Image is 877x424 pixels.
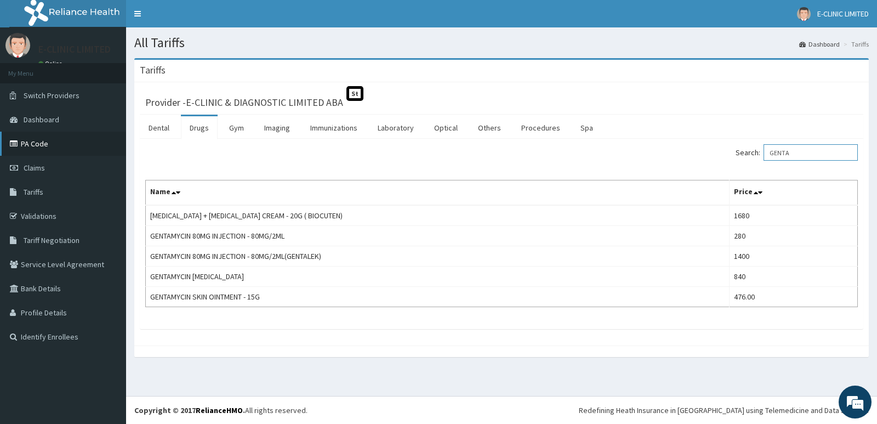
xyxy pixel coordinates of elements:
a: Dental [140,116,178,139]
span: Tariffs [24,187,43,197]
label: Search: [736,144,858,161]
img: d_794563401_company_1708531726252_794563401 [20,55,44,82]
h3: Provider - E-CLINIC & DIAGNOSTIC LIMITED ABA [145,98,343,108]
div: Redefining Heath Insurance in [GEOGRAPHIC_DATA] using Telemedicine and Data Science! [579,405,869,416]
a: Others [469,116,510,139]
a: Drugs [181,116,218,139]
a: Procedures [512,116,569,139]
td: 476.00 [729,287,857,307]
td: 280 [729,226,857,246]
span: Tariff Negotiation [24,235,79,245]
span: Switch Providers [24,91,79,100]
input: Search: [764,144,858,161]
span: We're online! [64,138,151,249]
textarea: Type your message and hit 'Enter' [5,299,209,338]
td: 840 [729,267,857,287]
a: Dashboard [799,39,840,49]
td: 1400 [729,246,857,267]
h3: Tariffs [140,65,166,75]
td: GENTAMYCIN 80MG INJECTION - 80MG/2ML [146,226,730,246]
span: St [346,86,363,101]
span: Dashboard [24,115,59,125]
li: Tariffs [841,39,869,49]
footer: All rights reserved. [126,396,877,424]
div: Minimize live chat window [180,5,206,32]
td: GENTAMYCIN [MEDICAL_DATA] [146,267,730,287]
td: GENTAMYCIN 80MG INJECTION - 80MG/2ML(GENTALEK) [146,246,730,267]
img: User Image [797,7,811,21]
a: RelianceHMO [196,405,243,415]
td: GENTAMYCIN SKIN OINTMENT - 15G [146,287,730,307]
h1: All Tariffs [134,36,869,50]
a: Spa [572,116,602,139]
a: Immunizations [301,116,366,139]
td: [MEDICAL_DATA] + [MEDICAL_DATA] CREAM - 20G ( BIOCUTEN) [146,205,730,226]
a: Online [38,60,65,67]
a: Gym [220,116,253,139]
a: Optical [425,116,466,139]
span: Claims [24,163,45,173]
p: E-CLINIC LIMITED [38,44,111,54]
td: 1680 [729,205,857,226]
span: E-CLINIC LIMITED [817,9,869,19]
div: Chat with us now [57,61,184,76]
strong: Copyright © 2017 . [134,405,245,415]
th: Name [146,180,730,206]
a: Imaging [255,116,299,139]
a: Laboratory [369,116,423,139]
img: User Image [5,33,30,58]
th: Price [729,180,857,206]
